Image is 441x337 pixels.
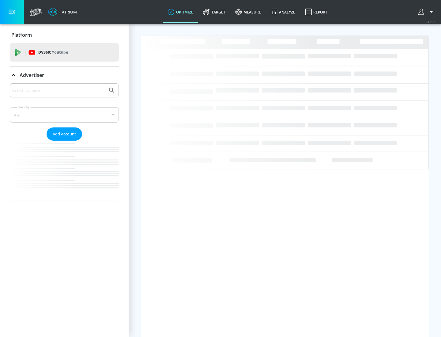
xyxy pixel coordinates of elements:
[47,127,82,141] button: Add Account
[53,131,76,138] span: Add Account
[10,83,119,200] div: Advertiser
[38,49,68,56] p: DV360:
[11,32,32,38] p: Platform
[163,1,198,23] a: optimize
[300,1,332,23] a: Report
[10,43,119,62] div: DV360: Youtube
[266,1,300,23] a: Analyze
[59,9,77,15] div: Atrium
[48,7,77,17] a: Atrium
[12,86,105,94] input: Search by name
[10,141,119,200] nav: list of Advertiser
[10,66,119,84] div: Advertiser
[10,107,119,123] div: A-Z
[20,72,44,78] p: Advertiser
[17,105,31,109] label: Sort By
[426,20,435,24] span: v 4.25.2
[198,1,230,23] a: Target
[230,1,266,23] a: measure
[52,49,68,55] p: Youtube
[10,26,119,44] div: Platform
